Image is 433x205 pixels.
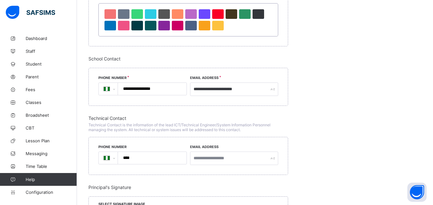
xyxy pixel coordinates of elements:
[98,145,127,149] label: Phone Number
[88,56,288,61] span: School Contact
[190,145,219,149] label: Email Address
[190,76,219,80] label: Email Address
[6,6,55,19] img: safsims
[26,164,77,169] span: Time Table
[26,74,77,79] span: Parent
[26,36,77,41] span: Dashboard
[26,177,77,182] span: Help
[26,125,77,130] span: CBT
[88,56,288,106] div: School Contact
[407,183,427,202] button: Open asap
[26,100,77,105] span: Classes
[26,138,77,143] span: Lesson Plan
[98,76,127,80] label: Phone Number
[26,113,77,118] span: Broadsheet
[26,190,77,195] span: Configuration
[88,115,288,175] div: Technical Contact
[26,87,77,92] span: Fees
[26,49,77,54] span: Staff
[88,122,271,132] span: Technical Contact is the information of the lead ICT/Technical Engineer/System Information Person...
[88,115,288,121] span: Technical Contact
[26,151,77,156] span: Messaging
[26,61,77,67] span: Student
[88,185,288,190] span: Principal's Signature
